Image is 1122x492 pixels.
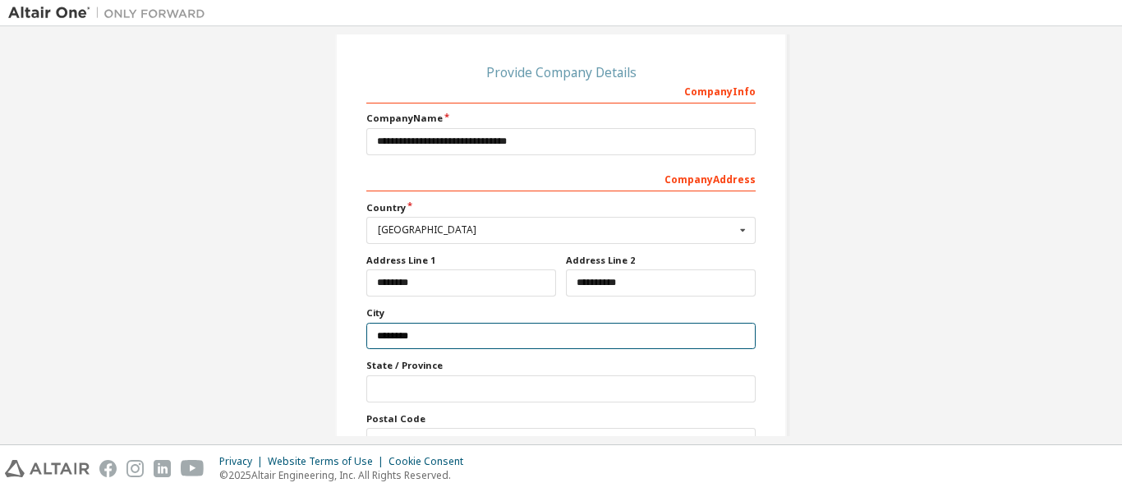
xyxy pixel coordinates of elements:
[8,5,214,21] img: Altair One
[366,254,556,267] label: Address Line 1
[366,112,756,125] label: Company Name
[219,455,268,468] div: Privacy
[366,359,756,372] label: State / Province
[566,254,756,267] label: Address Line 2
[366,412,756,425] label: Postal Code
[366,77,756,103] div: Company Info
[154,460,171,477] img: linkedin.svg
[181,460,205,477] img: youtube.svg
[366,201,756,214] label: Country
[366,306,756,320] label: City
[219,468,473,482] p: © 2025 Altair Engineering, Inc. All Rights Reserved.
[389,455,473,468] div: Cookie Consent
[99,460,117,477] img: facebook.svg
[366,67,756,77] div: Provide Company Details
[126,460,144,477] img: instagram.svg
[268,455,389,468] div: Website Terms of Use
[366,165,756,191] div: Company Address
[5,460,90,477] img: altair_logo.svg
[378,225,735,235] div: [GEOGRAPHIC_DATA]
